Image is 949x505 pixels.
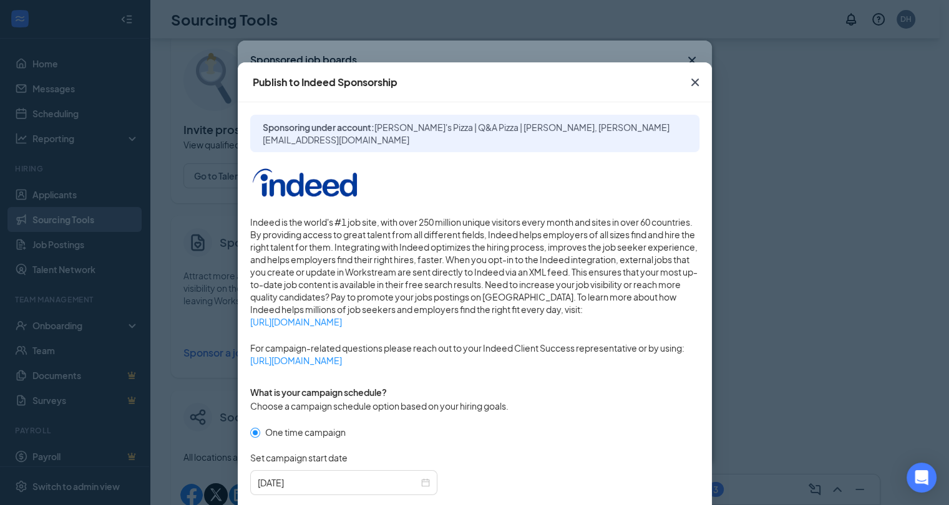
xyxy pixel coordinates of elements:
span: One time campaign [260,425,351,439]
span: What is your campaign schedule? [250,387,387,398]
button: Close [678,62,712,102]
div: Open Intercom Messenger [907,463,937,493]
span: Indeed is the world's #1 job site, with over 250 million unique visitors every month and sites in... [250,216,699,328]
div: Publish to Indeed Sponsorship [253,75,397,89]
svg: Cross [688,75,703,90]
span: Sponsoring under account: [263,121,687,146]
span: Choose a campaign schedule option based on your hiring goals. [250,400,509,411]
span: Set campaign start date [250,451,348,464]
input: 2025-08-26 [258,476,419,489]
span: For campaign-related questions please reach out to your Indeed Client Success representative or b... [250,342,699,367]
a: [URL][DOMAIN_NAME] [250,315,699,328]
a: [URL][DOMAIN_NAME] [250,354,699,367]
span: [PERSON_NAME]'s Pizza | Q&A Pizza | [PERSON_NAME], [PERSON_NAME][EMAIL_ADDRESS][DOMAIN_NAME] [263,122,669,145]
